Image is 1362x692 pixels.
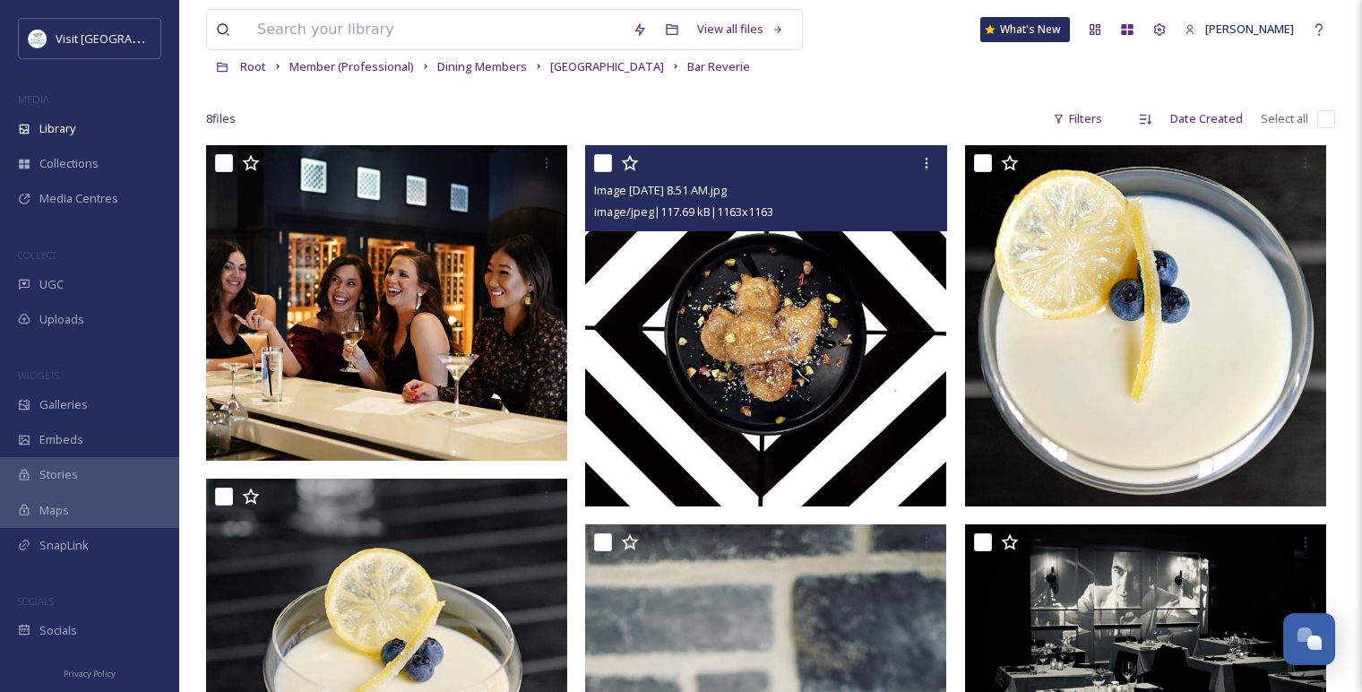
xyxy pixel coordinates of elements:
[206,110,236,127] span: 8 file s
[39,431,83,448] span: Embeds
[206,145,567,461] img: IMG_4194.jpg
[1261,110,1308,127] span: Select all
[18,248,56,262] span: COLLECT
[965,145,1326,506] img: Image 9-20-23 at 10.01 AM.jpg
[550,56,664,77] a: [GEOGRAPHIC_DATA]
[56,30,194,47] span: Visit [GEOGRAPHIC_DATA]
[39,155,99,172] span: Collections
[240,56,266,77] a: Root
[289,56,414,77] a: Member (Professional)
[39,622,77,639] span: Socials
[687,58,750,74] span: Bar Reverie
[248,10,624,49] input: Search your library
[289,58,414,74] span: Member (Professional)
[18,594,54,608] span: SOCIALS
[687,56,750,77] a: Bar Reverie
[64,668,116,679] span: Privacy Policy
[437,56,527,77] a: Dining Members
[39,396,88,413] span: Galleries
[240,58,266,74] span: Root
[1044,101,1111,136] div: Filters
[585,145,946,506] img: Image 9-20-23 at 8.51 AM.jpg
[550,58,664,74] span: [GEOGRAPHIC_DATA]
[1283,613,1335,665] button: Open Chat
[1176,12,1303,47] a: [PERSON_NAME]
[39,502,69,519] span: Maps
[594,182,727,198] span: Image [DATE] 8.51 AM.jpg
[1205,21,1294,37] span: [PERSON_NAME]
[39,537,89,554] span: SnapLink
[39,311,84,328] span: Uploads
[688,12,793,47] a: View all files
[437,58,527,74] span: Dining Members
[64,662,116,683] a: Privacy Policy
[39,276,64,293] span: UGC
[39,466,78,483] span: Stories
[594,203,773,220] span: image/jpeg | 117.69 kB | 1163 x 1163
[18,92,49,106] span: MEDIA
[1161,101,1252,136] div: Date Created
[980,17,1070,42] a: What's New
[29,30,47,48] img: download%20%281%29.jpeg
[18,368,59,382] span: WIDGETS
[39,190,118,207] span: Media Centres
[39,120,75,137] span: Library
